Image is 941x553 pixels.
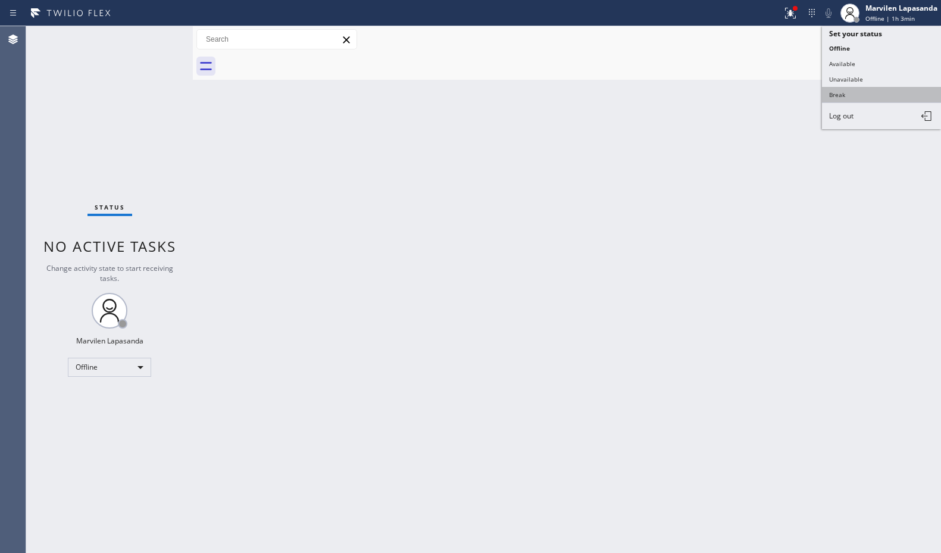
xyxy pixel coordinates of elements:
[76,336,143,346] div: Marvilen Lapasanda
[43,236,176,256] span: No active tasks
[865,14,915,23] span: Offline | 1h 3min
[95,203,125,211] span: Status
[46,263,173,283] span: Change activity state to start receiving tasks.
[820,5,837,21] button: Mute
[197,30,357,49] input: Search
[68,358,151,377] div: Offline
[865,3,937,13] div: Marvilen Lapasanda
